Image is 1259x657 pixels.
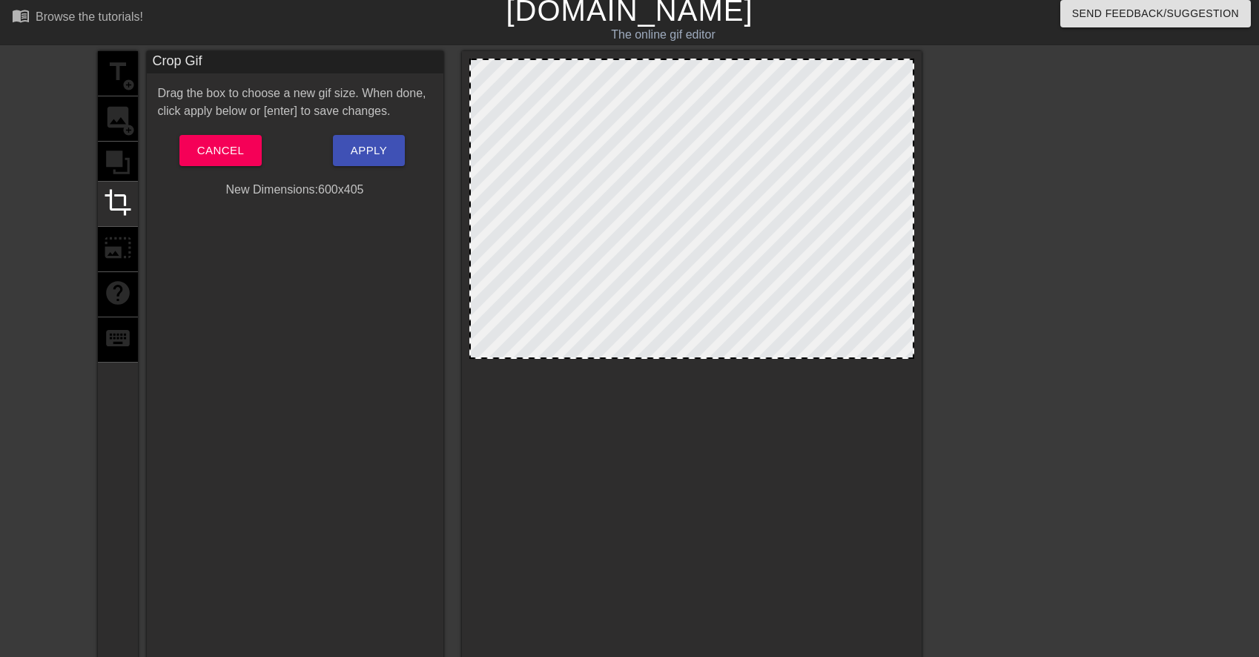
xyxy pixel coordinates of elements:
div: The online gif editor [427,26,899,44]
span: Apply [351,141,387,160]
a: Browse the tutorials! [12,7,143,30]
span: menu_book [12,7,30,24]
div: Crop Gif [147,51,443,73]
span: Cancel [197,141,244,160]
button: Apply [333,135,405,166]
div: Browse the tutorials! [36,10,143,23]
div: Drag the box to choose a new gif size. When done, click apply below or [enter] to save changes. [147,85,443,120]
button: Cancel [179,135,262,166]
div: New Dimensions: 600 x 405 [147,181,443,199]
span: crop [104,188,132,217]
span: Send Feedback/Suggestion [1072,4,1239,23]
